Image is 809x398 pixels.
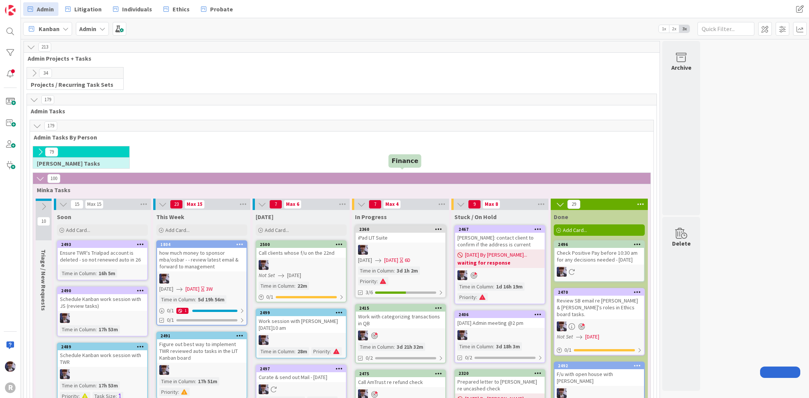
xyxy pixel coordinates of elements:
[58,350,147,367] div: Schedule Kanban work session with TWR
[170,200,183,209] span: 23
[260,366,346,371] div: 2497
[555,248,644,265] div: Check Positive Pay before 10:30 am for any decisions needed - [DATE]
[377,277,378,285] span: :
[160,242,247,247] div: 1804
[287,271,301,279] span: [DATE]
[206,285,213,293] div: 3W
[269,200,282,209] span: 7
[294,347,295,356] span: :
[159,285,173,293] span: [DATE]
[679,25,690,33] span: 3x
[260,242,346,247] div: 2500
[555,388,644,398] div: ML
[454,213,496,221] span: Stuck / On Hold
[61,2,106,16] a: Litigation
[369,200,382,209] span: 7
[159,274,169,284] img: ML
[173,5,190,14] span: Ethics
[671,63,691,72] div: Archive
[564,346,572,354] span: 0 / 1
[459,227,545,232] div: 2467
[196,2,237,16] a: Probate
[555,267,644,277] div: ML
[356,305,445,328] div: 2415Work with categorizing transactions in QB
[555,241,644,248] div: 2496
[96,325,97,334] span: :
[157,332,247,339] div: 2491
[157,365,247,375] div: ML
[359,306,445,311] div: 2415
[157,332,247,363] div: 2491Figure out best way to implement TWR reviewed auto tasks in the LIT Kanban board
[468,200,481,209] span: 9
[196,377,219,385] div: 17h 51m
[39,24,60,33] span: Kanban
[266,293,273,301] span: 0 / 1
[459,371,545,376] div: 2320
[366,354,373,362] span: 0/2
[455,226,545,233] div: 2467
[256,309,346,333] div: 2499Work session with [PERSON_NAME] [DATE]10 am
[256,292,346,302] div: 0/1
[159,365,169,375] img: ML
[567,200,580,209] span: 29
[563,227,587,233] span: Add Card...
[45,147,58,157] span: 79
[356,226,445,243] div: 2360iPad LIT Suite
[260,310,346,315] div: 2499
[557,267,567,277] img: ML
[58,241,147,265] div: 2493Ensure TWR's Trialpad account is deleted - so not renewed auto in 26
[356,226,445,233] div: 2360
[391,157,418,165] h5: Finance
[37,186,641,194] span: Minka Tasks
[265,227,289,233] span: Add Card...
[58,294,147,311] div: Schedule Kanban work session with JS (review tasks)
[195,295,196,304] span: :
[669,25,679,33] span: 2x
[457,282,493,291] div: Time in Column
[159,2,194,16] a: Ethics
[66,227,90,233] span: Add Card...
[159,388,178,396] div: Priority
[159,295,195,304] div: Time in Column
[356,370,445,377] div: 2475
[454,225,545,304] a: 2467[PERSON_NAME]: contact client to confirm if the address is current[DATE] By [PERSON_NAME]...w...
[79,25,96,33] b: Admin
[494,342,522,351] div: 3d 18h 3m
[256,248,346,258] div: Call clients whose f/u on the 22nd
[659,25,669,33] span: 1x
[157,306,247,315] div: 0/11
[259,347,294,356] div: Time in Column
[5,382,16,393] div: R
[23,2,58,16] a: Admin
[555,321,644,331] div: ML
[455,311,545,318] div: 2406
[457,259,542,266] b: waiting for response
[157,241,247,248] div: 1804
[157,248,247,271] div: how much money to sponsor mba/osbar - - review latest email & forward to management
[259,335,269,345] img: ML
[156,213,184,221] span: This Week
[71,200,83,209] span: 15
[455,330,545,340] div: ML
[156,240,247,326] a: 1804how much money to sponsor mba/osbar - - review latest email & forward to managementML[DATE][D...
[697,22,754,36] input: Quick Filter...
[286,202,299,206] div: Max 6
[58,287,147,294] div: 2490
[358,277,377,285] div: Priority
[58,343,147,367] div: 2489Schedule Kanban work session with TWR
[60,381,96,390] div: Time in Column
[394,343,395,351] span: :
[454,310,545,363] a: 2406[DATE] Admin meeting @2 pmMLTime in Column:3d 18h 3m0/2
[58,287,147,311] div: 2490Schedule Kanban work session with JS (review tasks)
[555,289,644,296] div: 2470
[356,312,445,328] div: Work with categorizing transactions in QB
[457,342,493,351] div: Time in Column
[356,370,445,387] div: 2475Call AmTrust re refund check
[355,213,387,221] span: In Progress
[555,345,644,355] div: 0/1
[256,365,346,372] div: 2497
[395,343,425,351] div: 3d 21h 32m
[157,339,247,363] div: Figure out best way to implement TWR reviewed auto tasks in the LIT Kanban board
[60,369,70,379] img: ML
[455,270,545,280] div: ML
